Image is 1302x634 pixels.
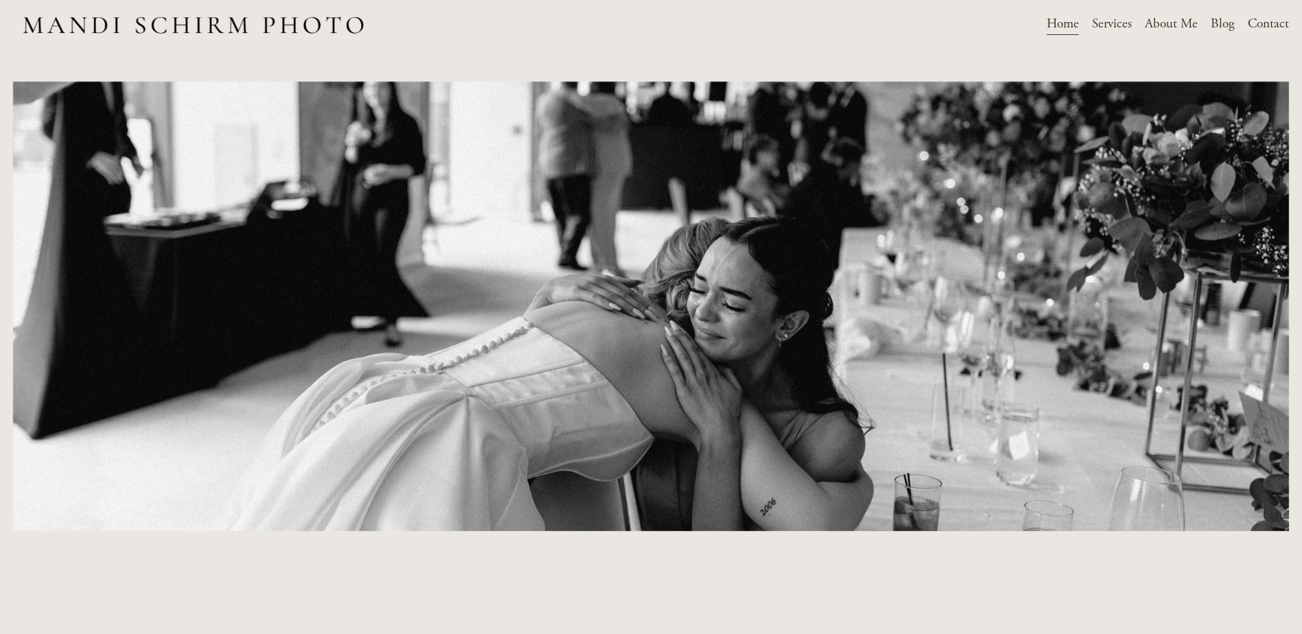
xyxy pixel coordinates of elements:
a: Contact [1248,12,1289,36]
a: About Me [1145,12,1198,36]
img: K&D-269.jpg [13,82,1289,531]
a: folder dropdown [1092,12,1132,36]
a: Home [1047,12,1079,36]
a: Blog [1211,12,1235,36]
span: Services [1092,14,1132,35]
img: Des Moines Wedding Photographer - Mandi Schirm Photo [13,1,374,47]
